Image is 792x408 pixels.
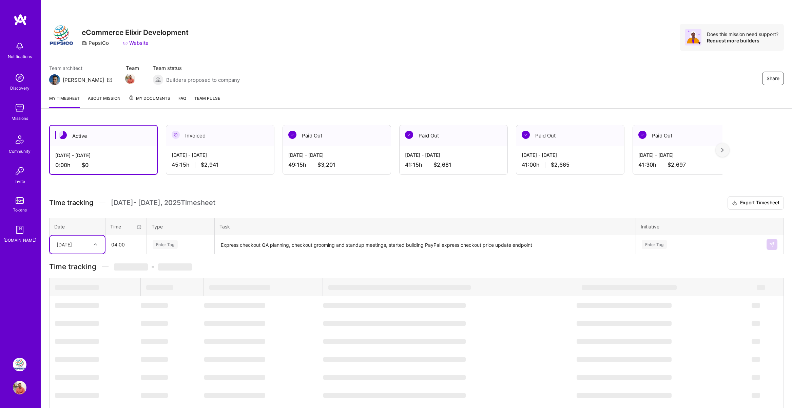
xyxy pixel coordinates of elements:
a: Team Pulse [194,95,220,108]
div: [DATE] - [DATE] [638,151,735,159]
div: Enter Tag [153,239,178,250]
div: Paid Out [400,125,507,146]
a: My timesheet [49,95,80,108]
div: Invite [15,178,25,185]
span: $0 [82,162,89,169]
span: $2,941 [201,161,219,168]
img: Invoiced [172,131,180,139]
div: Paid Out [283,125,391,146]
span: ‌ [141,393,168,398]
div: 45:15 h [172,161,269,168]
div: Initiative [641,223,756,230]
span: ‌ [55,285,99,290]
img: discovery [13,71,26,85]
img: PepsiCo: eCommerce Elixir Development [13,358,26,371]
span: [DATE] - [DATE] , 2025 Timesheet [111,199,215,207]
img: teamwork [13,101,26,115]
span: ‌ [141,375,168,380]
img: Active [59,131,67,139]
span: Team [126,64,139,72]
span: ‌ [55,303,99,308]
img: Avatar [685,29,701,45]
a: Website [122,39,149,47]
span: ‌ [55,321,99,326]
div: Does this mission need support? [707,31,778,37]
span: Time tracking [49,199,93,207]
h3: Time tracking [49,262,784,271]
span: $2,697 [668,161,686,168]
div: Missions [12,115,28,122]
div: 41:00 h [522,161,619,168]
div: Tokens [13,206,27,214]
div: Paid Out [633,125,741,146]
img: bell [13,39,26,53]
span: ‌ [204,357,265,362]
span: - [114,262,192,271]
span: ‌ [204,375,265,380]
span: ‌ [141,321,168,326]
span: ‌ [577,339,672,344]
span: ‌ [55,357,99,362]
span: Share [767,75,779,82]
span: ‌ [141,357,168,362]
a: FAQ [178,95,186,108]
span: ‌ [323,375,466,380]
span: ‌ [752,303,760,308]
span: ‌ [323,393,466,398]
span: Team status [153,64,240,72]
span: ‌ [141,303,168,308]
a: PepsiCo: eCommerce Elixir Development [11,358,28,371]
i: icon CompanyGray [82,40,87,46]
span: ‌ [204,321,265,326]
h3: eCommerce Elixir Development [82,28,189,37]
div: 41:15 h [405,161,502,168]
img: Paid Out [638,131,646,139]
span: ‌ [752,321,760,326]
th: Type [147,218,215,235]
i: icon Download [732,200,737,207]
span: Team architect [49,64,112,72]
div: Enter Tag [642,239,667,250]
span: ‌ [752,375,760,380]
span: ‌ [577,321,672,326]
img: Builders proposed to company [153,74,163,85]
span: $2,665 [551,161,569,168]
span: ‌ [323,303,466,308]
div: 49:15 h [288,161,385,168]
span: ‌ [204,393,265,398]
a: User Avatar [11,381,28,394]
div: [DATE] - [DATE] [288,151,385,159]
span: ‌ [55,393,99,398]
img: Team Architect [49,74,60,85]
img: User Avatar [13,381,26,394]
div: [PERSON_NAME] [63,76,104,84]
span: Builders proposed to company [166,76,240,84]
img: logo [14,14,27,26]
span: ‌ [323,321,466,326]
span: ‌ [577,357,672,362]
span: ‌ [141,339,168,344]
i: icon Mail [107,77,112,82]
div: PepsiCo [82,39,109,47]
div: 0:00 h [55,162,152,169]
span: ‌ [209,285,270,290]
button: Share [762,72,784,85]
span: ‌ [204,339,265,344]
span: ‌ [752,339,760,344]
img: tokens [16,197,24,204]
input: HH:MM [106,236,146,254]
span: $3,201 [317,161,335,168]
img: Community [12,131,28,148]
div: [DATE] - [DATE] [522,151,619,159]
span: ‌ [577,375,672,380]
div: Notifications [8,53,32,60]
a: My Documents [129,95,170,108]
div: Community [9,148,31,155]
span: ‌ [323,339,466,344]
span: ‌ [55,375,99,380]
span: ‌ [752,393,760,398]
span: ‌ [55,339,99,344]
a: About Mission [88,95,120,108]
span: ‌ [752,357,760,362]
th: Task [215,218,636,235]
